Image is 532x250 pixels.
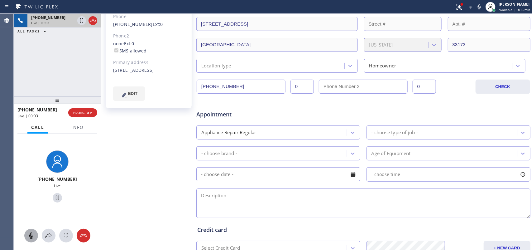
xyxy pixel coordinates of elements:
[499,2,530,7] div: [PERSON_NAME]
[89,16,97,25] button: Hang up
[71,125,84,130] span: Info
[499,7,530,12] span: Available | 1h 59min
[114,48,118,52] input: SMS allowed
[68,108,97,117] button: HANG UP
[475,2,484,11] button: Mute
[68,121,87,134] button: Info
[476,80,530,94] button: CHECK
[448,17,530,31] input: Apt. #
[201,150,237,157] div: - choose brand -
[124,41,134,47] span: Ext: 0
[113,86,145,101] button: EDIT
[42,229,55,243] button: Open directory
[197,80,285,94] input: Phone Number
[196,38,358,52] input: City
[371,171,403,177] span: - choose time -
[54,183,61,189] span: Live
[196,17,358,31] input: Address
[113,21,153,27] a: [PHONE_NUMBER]
[113,40,185,55] div: none
[128,91,137,96] span: EDIT
[31,125,44,130] span: Call
[413,80,436,94] input: Ext. 2
[113,48,146,54] label: SMS allowed
[196,167,360,181] input: - choose date -
[77,16,86,25] button: Hold Customer
[17,113,38,119] span: Live | 00:03
[196,110,307,119] span: Appointment
[113,59,185,66] div: Primary address
[369,62,396,69] div: Homeowner
[77,229,90,243] button: Hang up
[17,29,40,33] span: ALL TASKS
[38,176,77,182] span: [PHONE_NUMBER]
[319,80,408,94] input: Phone Number 2
[201,62,231,69] div: Location type
[31,15,65,20] span: [PHONE_NUMBER]
[290,80,314,94] input: Ext.
[364,17,442,31] input: Street #
[24,229,38,243] button: Mute
[17,107,57,113] span: [PHONE_NUMBER]
[153,21,163,27] span: Ext: 0
[448,38,530,52] input: ZIP
[31,21,49,25] span: Live | 00:03
[197,226,530,234] div: Credit card
[371,129,418,136] div: - choose type of job -
[113,67,185,74] div: [STREET_ADDRESS]
[27,121,48,134] button: Call
[113,13,185,20] div: Phone
[14,27,52,35] button: ALL TASKS
[73,110,92,115] span: HANG UP
[53,193,62,203] button: Hold Customer
[371,150,411,157] div: Age of Equipment
[113,32,185,40] div: Phone2
[201,129,256,136] div: Appliance Repair Regular
[59,229,73,243] button: Open dialpad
